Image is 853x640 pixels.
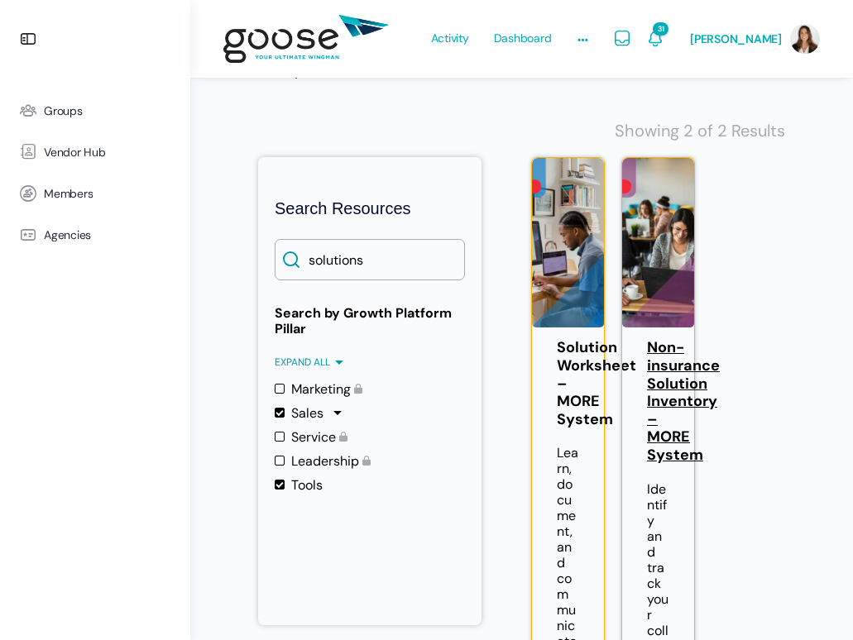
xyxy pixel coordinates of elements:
[44,104,83,118] span: Groups
[8,90,182,131] a: Groups
[8,214,182,256] a: Agencies
[275,198,465,218] h2: Search Resources
[275,381,362,397] label: Marketing
[275,429,347,445] label: Service
[275,477,323,493] label: Tools
[275,356,343,368] span: Expand all
[557,339,579,428] a: Solution Worksheet – MORE System
[647,339,669,464] a: Non-insurance Solution Inventory – MORE System
[482,433,853,640] iframe: Chat Widget
[653,22,669,36] span: 31
[8,173,182,214] a: Members
[44,146,106,160] span: Vendor Hub
[275,305,465,337] strong: Search by Growth Platform Pillar
[275,453,371,469] label: Leadership
[8,131,182,173] a: Vendor Hub
[44,187,93,201] span: Members
[690,31,782,46] span: [PERSON_NAME]
[44,228,91,242] span: Agencies
[275,239,465,280] input: Search
[615,121,785,141] span: Showing 2 of 2 Results
[275,405,323,421] label: Sales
